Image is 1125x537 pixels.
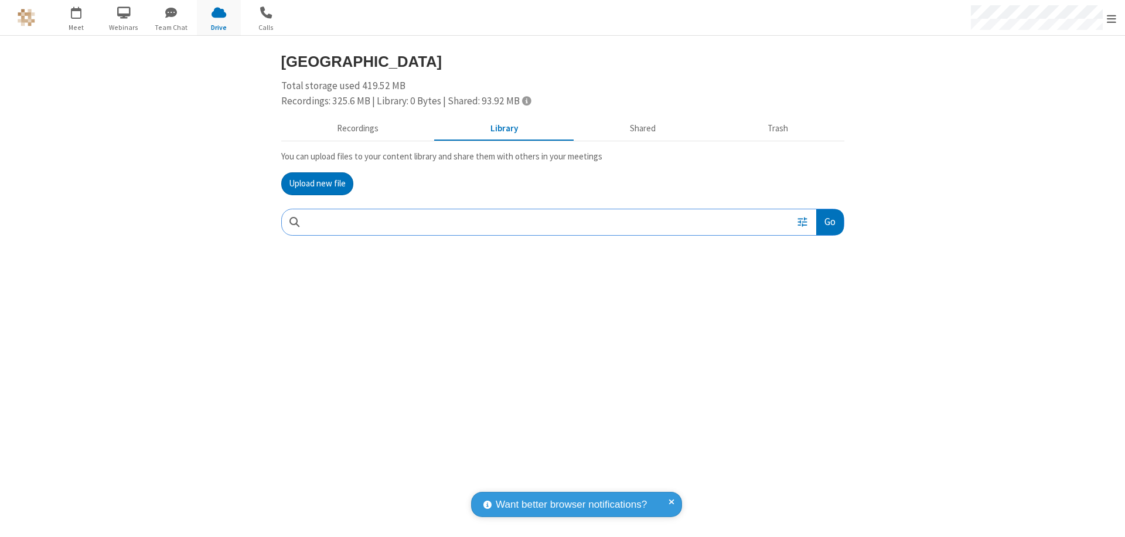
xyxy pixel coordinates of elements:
[281,172,353,196] button: Upload new file
[281,150,844,164] p: You can upload files to your content library and share them with others in your meetings
[281,79,844,108] div: Total storage used 419.52 MB
[244,22,288,33] span: Calls
[816,209,843,236] button: Go
[574,118,712,140] button: Shared during meetings
[281,53,844,70] h3: [GEOGRAPHIC_DATA]
[712,118,844,140] button: Trash
[102,22,146,33] span: Webinars
[149,22,193,33] span: Team Chat
[281,118,435,140] button: Recorded meetings
[54,22,98,33] span: Meet
[18,9,35,26] img: QA Selenium DO NOT DELETE OR CHANGE
[522,96,531,106] span: Totals displayed include files that have been moved to the trash.
[435,118,574,140] button: Content library
[496,497,647,512] span: Want better browser notifications?
[197,22,241,33] span: Drive
[281,94,844,109] div: Recordings: 325.6 MB | Library: 0 Bytes | Shared: 93.92 MB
